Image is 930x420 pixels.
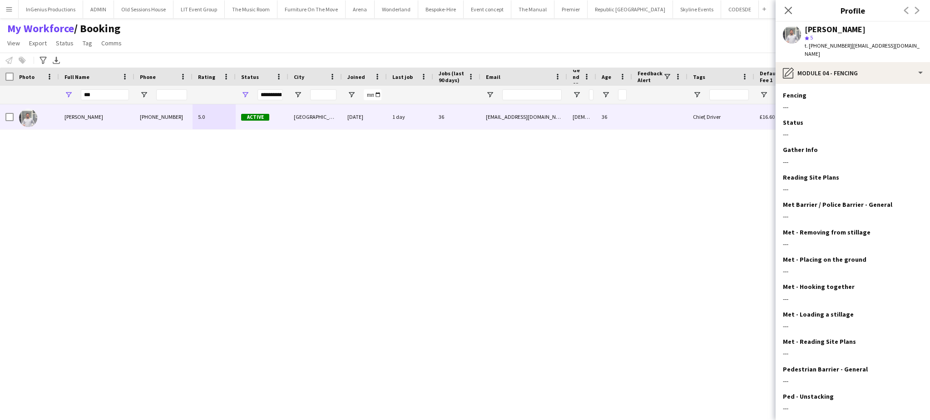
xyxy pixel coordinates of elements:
[783,146,818,154] h3: Gather Info
[721,0,759,18] button: CODESDE
[38,55,49,66] app-action-btn: Advanced filters
[241,73,259,80] span: Status
[486,91,494,99] button: Open Filter Menu
[573,91,581,99] button: Open Filter Menu
[783,173,839,181] h3: Reading Site Plans
[709,89,749,100] input: Tags Filter Input
[64,73,89,80] span: Full Name
[375,0,418,18] button: Wonderland
[783,295,923,303] div: ---
[51,55,62,66] app-action-btn: Export XLSX
[198,73,215,80] span: Rating
[783,365,868,373] h3: Pedestrian Barrier - General
[347,73,365,80] span: Joined
[589,89,594,100] input: Gender Filter Input
[776,62,930,84] div: Module 04 - Fencing
[783,377,923,385] div: ---
[602,73,611,80] span: Age
[364,89,381,100] input: Joined Filter Input
[346,0,375,18] button: Arena
[602,91,610,99] button: Open Filter Menu
[64,91,73,99] button: Open Filter Menu
[140,73,156,80] span: Phone
[79,37,96,49] a: Tag
[783,255,866,264] h3: Met - Placing on the ground
[783,404,923,412] div: ---
[693,73,705,80] span: Tags
[83,0,114,18] button: ADMIN
[156,89,187,100] input: Phone Filter Input
[783,103,923,111] div: ---
[480,104,567,129] div: [EMAIL_ADDRESS][DOMAIN_NAME]
[241,114,269,121] span: Active
[277,0,346,18] button: Furniture On The Move
[25,37,50,49] a: Export
[7,39,20,47] span: View
[567,104,596,129] div: [DEMOGRAPHIC_DATA]
[805,42,920,57] span: | [EMAIL_ADDRESS][DOMAIN_NAME]
[783,267,923,275] div: ---
[618,89,627,100] input: Age Filter Input
[64,113,103,120] span: [PERSON_NAME]
[554,0,588,18] button: Premier
[783,240,923,248] div: ---
[56,39,74,47] span: Status
[98,37,125,49] a: Comms
[596,104,632,129] div: 36
[101,39,122,47] span: Comms
[19,109,37,127] img: Graham Rex
[760,70,807,83] span: Default Hourly Fee 1
[81,89,129,100] input: Full Name Filter Input
[19,0,83,18] button: InGenius Productions
[83,39,92,47] span: Tag
[310,89,336,100] input: City Filter Input
[7,22,74,35] a: My Workforce
[783,185,923,193] div: ---
[439,70,464,83] span: Jobs (last 90 days)
[4,37,24,49] a: View
[783,337,856,346] h3: Met - Reading Site Plans
[573,67,580,87] span: Gender
[241,91,249,99] button: Open Filter Menu
[74,22,120,35] span: Booking
[502,89,562,100] input: Email Filter Input
[783,228,871,236] h3: Met - Removing from stillage
[29,39,47,47] span: Export
[294,91,302,99] button: Open Filter Menu
[140,91,148,99] button: Open Filter Menu
[418,0,464,18] button: Bespoke-Hire
[783,322,923,330] div: ---
[638,70,663,83] span: Feedback Alert
[760,113,775,120] span: £16.60
[776,5,930,16] h3: Profile
[783,310,854,318] h3: Met - Loading a stillage
[783,349,923,357] div: ---
[486,73,500,80] span: Email
[193,104,236,129] div: 5.0
[173,0,225,18] button: LIT Event Group
[588,0,673,18] button: Republic [GEOGRAPHIC_DATA]
[52,37,77,49] a: Status
[783,118,803,127] h3: Status
[783,283,855,291] h3: Met - Hooking together
[392,73,413,80] span: Last job
[511,0,554,18] button: The Manual
[433,104,480,129] div: 36
[783,91,806,99] h3: Fencing
[760,91,768,99] button: Open Filter Menu
[693,91,701,99] button: Open Filter Menu
[294,73,304,80] span: City
[805,42,852,49] span: t. [PHONE_NUMBER]
[19,73,35,80] span: Photo
[288,104,342,129] div: [GEOGRAPHIC_DATA]
[810,34,813,41] span: 5
[783,158,923,166] div: ---
[225,0,277,18] button: The Music Room
[347,91,356,99] button: Open Filter Menu
[783,392,834,400] h3: Ped - Unstacking
[464,0,511,18] button: Event concept
[114,0,173,18] button: Old Sessions House
[688,104,754,129] div: Chief, Driver
[783,200,892,209] h3: Met Barrier / Police Barrier - General
[134,104,193,129] div: [PHONE_NUMBER]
